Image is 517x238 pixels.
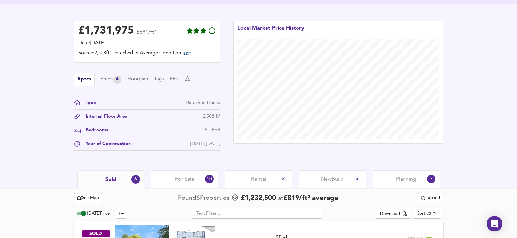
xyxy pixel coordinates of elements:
[100,76,121,84] button: Prices4
[418,193,443,203] div: split button
[427,175,435,183] div: 7
[278,195,283,202] span: at
[100,76,121,84] div: Prices
[283,195,338,202] span: £ 819 / ft² average
[81,140,131,147] div: Year of Construction
[396,176,416,183] span: Planning
[113,76,121,84] div: 4
[81,99,96,106] div: Type
[186,99,220,106] div: Detached House
[87,211,110,216] span: [DATE] Price
[74,73,95,86] button: Specs
[190,140,220,147] div: [DATE]-[DATE]
[170,76,179,83] button: EPC
[77,194,99,202] span: See Map
[131,175,140,184] div: 6
[105,176,116,183] span: Sold
[421,194,440,202] span: Expand
[192,208,322,219] input: Text Filter...
[376,208,411,219] div: split button
[74,193,102,203] button: See Map
[487,216,502,231] div: Open Intercom Messenger
[417,210,425,217] div: Sort
[175,176,194,183] span: For Sale
[380,210,400,218] div: Download
[178,194,231,203] div: Found 6 Propert ies
[203,113,220,120] div: 2,508 ft²
[78,40,216,47] div: Date: [DATE]
[241,193,276,203] span: £ 1,232,500
[376,208,411,219] button: Download
[251,176,266,183] span: Rental
[413,208,441,219] div: Sort
[127,76,148,83] button: Floorplan
[81,127,108,133] div: Bedrooms
[205,175,214,183] div: 10
[205,127,220,133] div: 5+ Bed
[137,30,156,39] span: £691/ft²
[237,25,304,39] div: Local Market Price History
[82,230,110,237] div: SOLD
[321,176,344,183] span: New Build
[78,50,216,58] div: Source: 2,508ft² Detached in Average Condition
[81,113,128,120] div: Internal Floor Area
[154,76,164,83] button: Tags
[183,52,191,56] span: EDIT
[78,26,134,36] div: £ 1,731,975
[418,193,443,203] button: Expand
